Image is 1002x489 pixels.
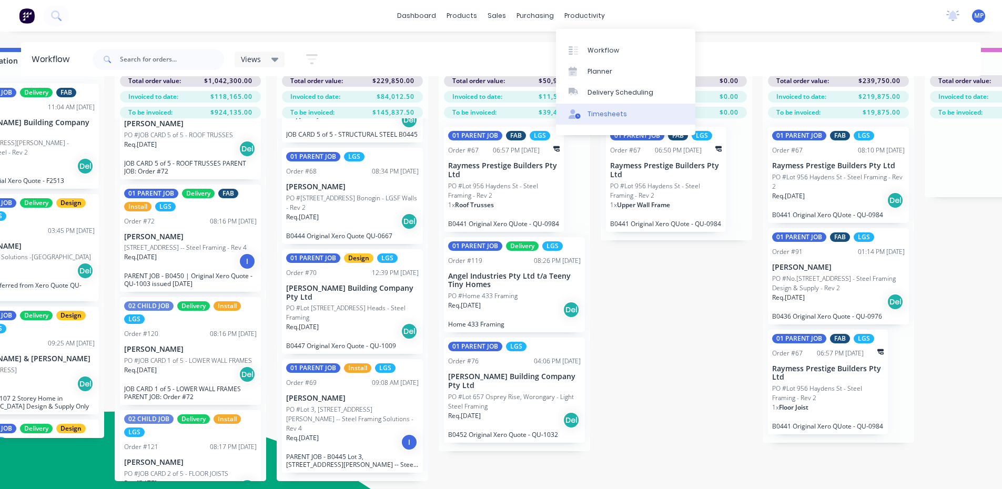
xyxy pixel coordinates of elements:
div: Timesheets [588,109,627,119]
div: 01 PARENT JOBFABLGSOrder #9101:14 PM [DATE][PERSON_NAME]PO #No.[STREET_ADDRESS] - Steel Framing D... [768,228,909,324]
p: Req. [DATE] [772,293,805,302]
p: Req. [DATE] [448,301,481,310]
p: Raymess Prestige Builders Pty Ltd [772,161,905,170]
div: 04:06 PM [DATE] [534,356,581,366]
p: [PERSON_NAME] [286,182,419,191]
div: Order #76 [448,356,479,366]
span: $145,837.50 [372,108,414,117]
p: [PERSON_NAME] [124,345,257,354]
p: PO #JOB CARD 5 of 5 - ROOF TRUSSES [124,130,233,140]
div: LGS [375,363,396,373]
div: Del [77,262,94,279]
div: Order #91 [772,247,803,257]
div: 01 PARENT JOB [772,131,826,140]
div: Order #67 [610,146,641,155]
div: Design [56,311,86,320]
div: Delivery [20,88,53,97]
span: $219,875.00 [858,92,900,101]
div: I [239,253,256,270]
div: Design [56,198,86,208]
span: $84,012.50 [377,92,414,101]
p: JOB CARD 5 of 5 - ROOF TRUSSES PARENT JOB: Order #72 [124,159,257,175]
div: FAB [56,88,76,97]
span: $239,750.00 [858,76,900,86]
p: Home 433 Framing [448,320,581,328]
span: $19,875.00 [863,108,900,117]
div: 01 PARENT JOBDeliveryFABInstallLGSOrder #7208:16 PM [DATE][PERSON_NAME][STREET_ADDRESS] -- Steel ... [120,185,261,292]
p: B0452 Original Xero Quote - QU-1032 [448,431,581,439]
p: [PERSON_NAME] [124,458,257,467]
div: 08:17 PM [DATE] [210,442,257,452]
div: 06:57 PM [DATE] [817,349,864,358]
div: FAB [218,189,238,198]
span: Total order value: [776,76,829,86]
div: 03:45 PM [DATE] [48,226,95,236]
div: purchasing [511,8,559,24]
div: 08:16 PM [DATE] [210,329,257,339]
div: LGS [854,131,874,140]
div: Del [887,293,904,310]
p: B0441 Original Xero QUote - QU-0984 [772,211,905,219]
div: Order #68 [286,167,317,176]
p: B0447 Original Xero Quote - QU-1009 [286,342,419,350]
span: $50,900.00 [539,76,576,86]
span: 1 x [610,200,617,209]
div: productivity [559,8,610,24]
span: $0.00 [720,92,738,101]
div: Del [77,375,94,392]
p: [PERSON_NAME] [124,232,257,241]
div: Delivery [177,301,210,311]
div: Del [239,366,256,383]
div: 01 PARENT JOB [286,363,340,373]
div: 08:34 PM [DATE] [372,167,419,176]
div: Order #121 [124,442,158,452]
div: I [401,434,418,451]
div: LGS [854,232,874,242]
div: products [441,8,482,24]
a: Timesheets [556,104,695,125]
div: Order #70 [286,268,317,278]
a: Workflow [556,39,695,60]
p: PO #Lot 956 Haydens St - Steel Framing - Rev 2 [772,172,905,191]
div: LGS [377,253,398,263]
div: 01 PARENT JOB [286,152,340,161]
div: FAB [830,232,850,242]
div: 12:39 PM [DATE] [372,268,419,278]
div: Delivery [177,414,210,424]
p: [PERSON_NAME] [124,119,257,128]
div: 01 PARENT JOB [448,131,502,140]
p: Raymess Prestige Builders Pty Ltd [772,364,884,382]
p: B0441 Original Xero QUote - QU-0984 [448,220,560,228]
span: Upper Wall Frame [617,200,670,209]
div: 06:57 PM [DATE] [493,146,540,155]
div: 01 PARENT JOB [448,342,502,351]
p: PARENT JOB - B0445 Lot 3, [STREET_ADDRESS][PERSON_NAME] -- Steel Framing Solutions - Rev 4 [286,453,419,468]
div: LGS [692,131,712,140]
div: LGS [124,314,145,324]
div: Delivery [182,189,215,198]
p: PO #No.[STREET_ADDRESS] - Steel Framing Design & Supply - Rev 2 [772,274,905,293]
div: Install [214,301,241,311]
div: LGS [542,241,563,251]
span: $229,850.00 [372,76,414,86]
div: Del [887,192,904,209]
span: To be invoiced: [776,108,821,117]
p: B0444 Original Xero Quote QU-0667 [286,232,419,240]
div: Workflow [588,46,619,55]
div: 01 PARENT JOB [772,232,826,242]
div: 02 CHILD JOB [124,414,174,424]
div: 01 PARENT JOBLGSOrder #6808:34 PM [DATE][PERSON_NAME]PO #[STREET_ADDRESS] Bonogin - LGSF Walls - ... [282,148,423,244]
div: Del [239,140,256,157]
div: LGS [155,202,176,211]
div: Design [56,424,86,433]
div: Delivery [20,198,53,208]
p: PARENT JOB - B0450 | Original Xero Quote - QU-1003 issued [DATE] [124,272,257,288]
div: 09:08 AM [DATE] [372,378,419,388]
div: LGS [530,131,550,140]
div: FAB [830,334,850,343]
div: 08:16 PM [DATE] [210,217,257,226]
p: Req. [DATE] [124,140,157,149]
div: Del [401,323,418,340]
div: Install [124,202,151,211]
div: 01 PARENT JOB [448,241,502,251]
